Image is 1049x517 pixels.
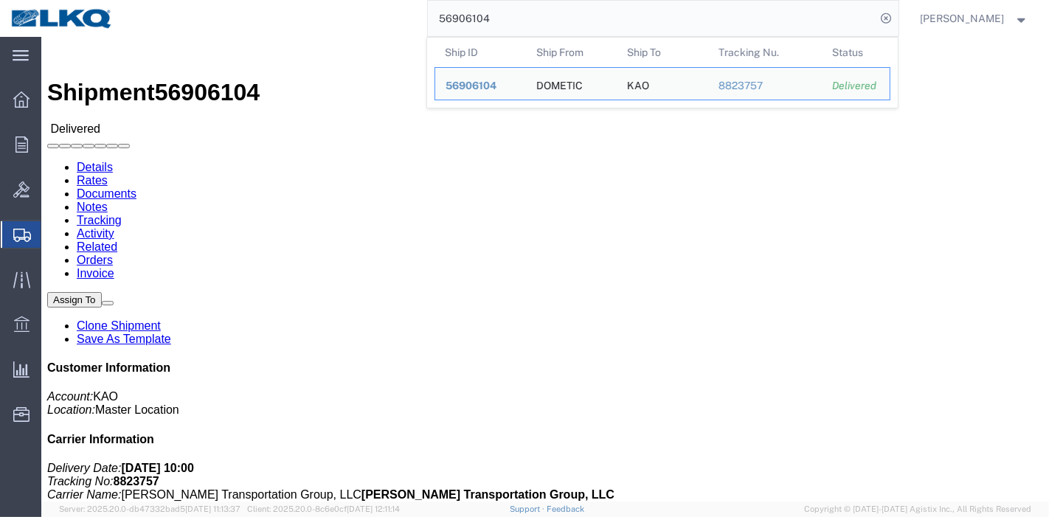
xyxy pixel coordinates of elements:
div: DOMETIC [536,68,582,100]
table: Search Results [435,38,898,108]
button: [PERSON_NAME] [920,10,1029,27]
span: Client: 2025.20.0-8c6e0cf [247,504,400,513]
div: KAO [627,68,649,100]
div: 56906104 [446,78,516,94]
input: Search for shipment number, reference number [428,1,876,36]
th: Status [822,38,890,67]
span: [DATE] 11:13:37 [185,504,240,513]
iframe: To enrich screen reader interactions, please activate Accessibility in Grammarly extension settings [41,37,1049,502]
th: Ship From [525,38,617,67]
th: Ship To [617,38,708,67]
th: Ship ID [435,38,526,67]
div: 8823757 [718,78,811,94]
div: Delivered [832,78,879,94]
img: logo [10,7,114,30]
a: Support [510,504,547,513]
span: Server: 2025.20.0-db47332bad5 [59,504,240,513]
span: Copyright © [DATE]-[DATE] Agistix Inc., All Rights Reserved [804,503,1031,516]
span: Praveen Nagaraj [921,10,1005,27]
a: Feedback [547,504,584,513]
span: 56906104 [446,80,496,91]
th: Tracking Nu. [707,38,822,67]
span: [DATE] 12:11:14 [347,504,400,513]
